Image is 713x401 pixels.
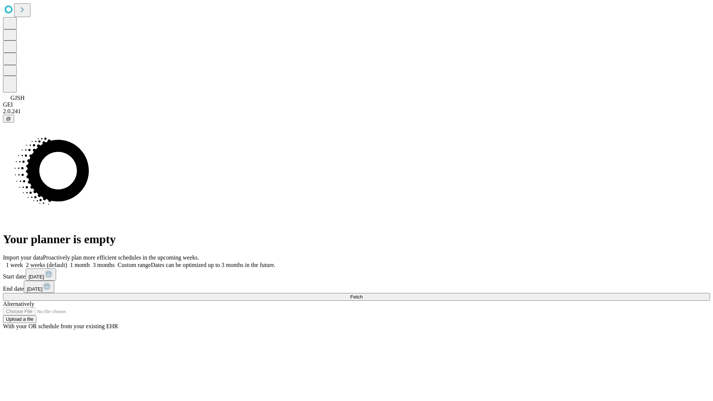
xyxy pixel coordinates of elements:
span: 1 month [70,262,90,268]
div: End date [3,281,710,293]
div: 2.0.241 [3,108,710,115]
button: @ [3,115,14,123]
button: Upload a file [3,315,36,323]
span: Proactively plan more efficient schedules in the upcoming weeks. [43,254,199,261]
span: GJSH [10,95,25,101]
span: Dates can be optimized up to 3 months in the future. [151,262,275,268]
span: Fetch [350,294,362,300]
span: Import your data [3,254,43,261]
button: [DATE] [26,268,56,281]
span: 2 weeks (default) [26,262,67,268]
h1: Your planner is empty [3,232,710,246]
span: 3 months [93,262,115,268]
div: GEI [3,101,710,108]
span: @ [6,116,11,121]
span: Custom range [118,262,151,268]
span: 1 week [6,262,23,268]
button: [DATE] [24,281,54,293]
span: [DATE] [27,286,42,292]
span: [DATE] [29,274,44,280]
span: With your OR schedule from your existing EHR [3,323,118,329]
div: Start date [3,268,710,281]
button: Fetch [3,293,710,301]
span: Alternatively [3,301,34,307]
